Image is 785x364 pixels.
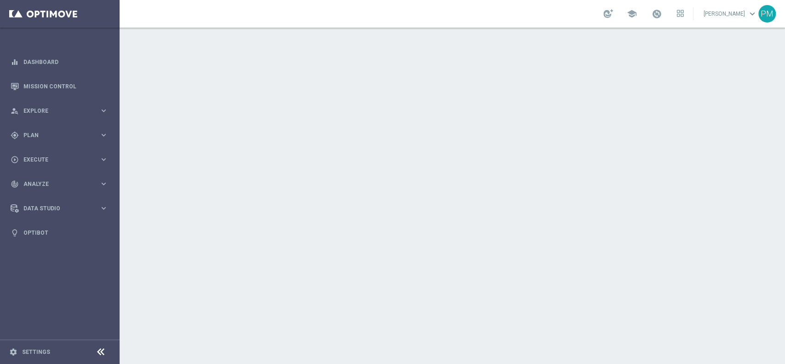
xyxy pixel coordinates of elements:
[11,131,99,139] div: Plan
[99,204,108,213] i: keyboard_arrow_right
[11,180,99,188] div: Analyze
[10,229,109,237] button: lightbulb Optibot
[10,83,109,90] button: Mission Control
[11,156,19,164] i: play_circle_outline
[9,348,17,356] i: settings
[23,220,108,245] a: Optibot
[22,349,50,355] a: Settings
[11,220,108,245] div: Optibot
[11,180,19,188] i: track_changes
[10,58,109,66] button: equalizer Dashboard
[747,9,757,19] span: keyboard_arrow_down
[10,156,109,163] button: play_circle_outline Execute keyboard_arrow_right
[23,108,99,114] span: Explore
[99,179,108,188] i: keyboard_arrow_right
[11,74,108,98] div: Mission Control
[23,181,99,187] span: Analyze
[11,107,19,115] i: person_search
[703,7,758,21] a: [PERSON_NAME]keyboard_arrow_down
[99,131,108,139] i: keyboard_arrow_right
[23,157,99,162] span: Execute
[11,131,19,139] i: gps_fixed
[23,133,99,138] span: Plan
[11,50,108,74] div: Dashboard
[11,58,19,66] i: equalizer
[758,5,776,23] div: PM
[11,156,99,164] div: Execute
[23,74,108,98] a: Mission Control
[627,9,637,19] span: school
[11,229,19,237] i: lightbulb
[23,206,99,211] span: Data Studio
[11,204,99,213] div: Data Studio
[99,155,108,164] i: keyboard_arrow_right
[10,107,109,115] button: person_search Explore keyboard_arrow_right
[23,50,108,74] a: Dashboard
[10,205,109,212] button: Data Studio keyboard_arrow_right
[10,180,109,188] button: track_changes Analyze keyboard_arrow_right
[11,107,99,115] div: Explore
[99,106,108,115] i: keyboard_arrow_right
[10,132,109,139] button: gps_fixed Plan keyboard_arrow_right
